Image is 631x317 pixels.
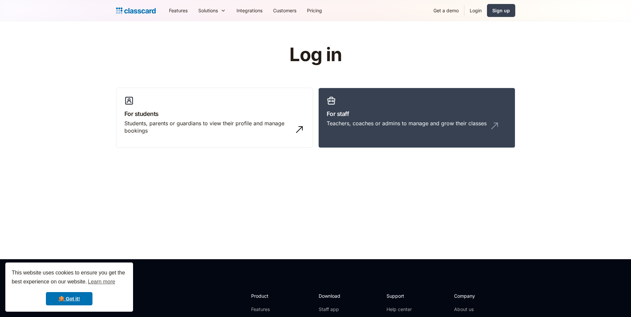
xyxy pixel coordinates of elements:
[198,7,218,14] div: Solutions
[124,109,305,118] h3: For students
[492,7,510,14] div: Sign up
[487,4,515,17] a: Sign up
[428,3,464,18] a: Get a demo
[87,277,116,287] a: learn more about cookies
[327,109,507,118] h3: For staff
[231,3,268,18] a: Integrations
[5,263,133,312] div: cookieconsent
[210,45,421,65] h1: Log in
[318,88,515,148] a: For staffTeachers, coaches or admins to manage and grow their classes
[251,292,287,299] h2: Product
[124,120,291,135] div: Students, parents or guardians to view their profile and manage bookings
[454,306,498,313] a: About us
[12,269,127,287] span: This website uses cookies to ensure you get the best experience on our website.
[193,3,231,18] div: Solutions
[164,3,193,18] a: Features
[46,292,92,305] a: dismiss cookie message
[464,3,487,18] a: Login
[268,3,302,18] a: Customers
[387,306,413,313] a: Help center
[302,3,327,18] a: Pricing
[116,6,156,15] a: home
[319,306,346,313] a: Staff app
[319,292,346,299] h2: Download
[251,306,287,313] a: Features
[454,292,498,299] h2: Company
[116,88,313,148] a: For studentsStudents, parents or guardians to view their profile and manage bookings
[327,120,487,127] div: Teachers, coaches or admins to manage and grow their classes
[387,292,413,299] h2: Support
